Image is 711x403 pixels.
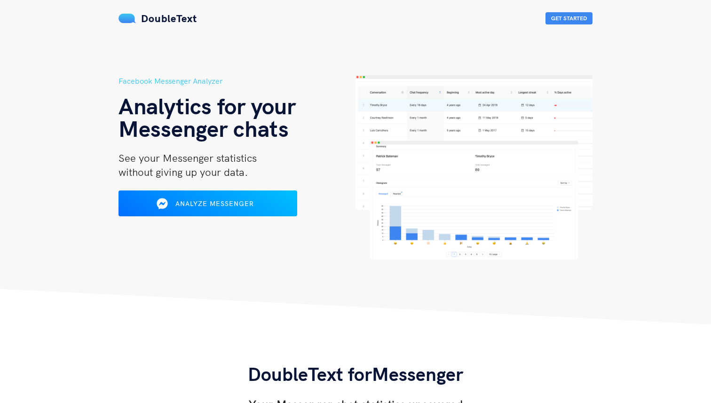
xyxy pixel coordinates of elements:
[118,14,136,23] img: mS3x8y1f88AAAAABJRU5ErkJggg==
[248,362,463,386] span: DoubleText for Messenger
[118,151,257,165] span: See your Messenger statistics
[118,114,289,142] span: Messenger chats
[118,92,296,120] span: Analytics for your
[118,203,297,211] a: Analyze Messenger
[141,12,197,25] span: DoubleText
[355,75,592,260] img: hero
[175,199,254,208] span: Analyze Messenger
[545,12,592,24] button: Get Started
[118,166,248,179] span: without giving up your data.
[118,75,355,87] h5: Facebook Messenger Analyzer
[118,190,297,216] button: Analyze Messenger
[118,12,197,25] a: DoubleText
